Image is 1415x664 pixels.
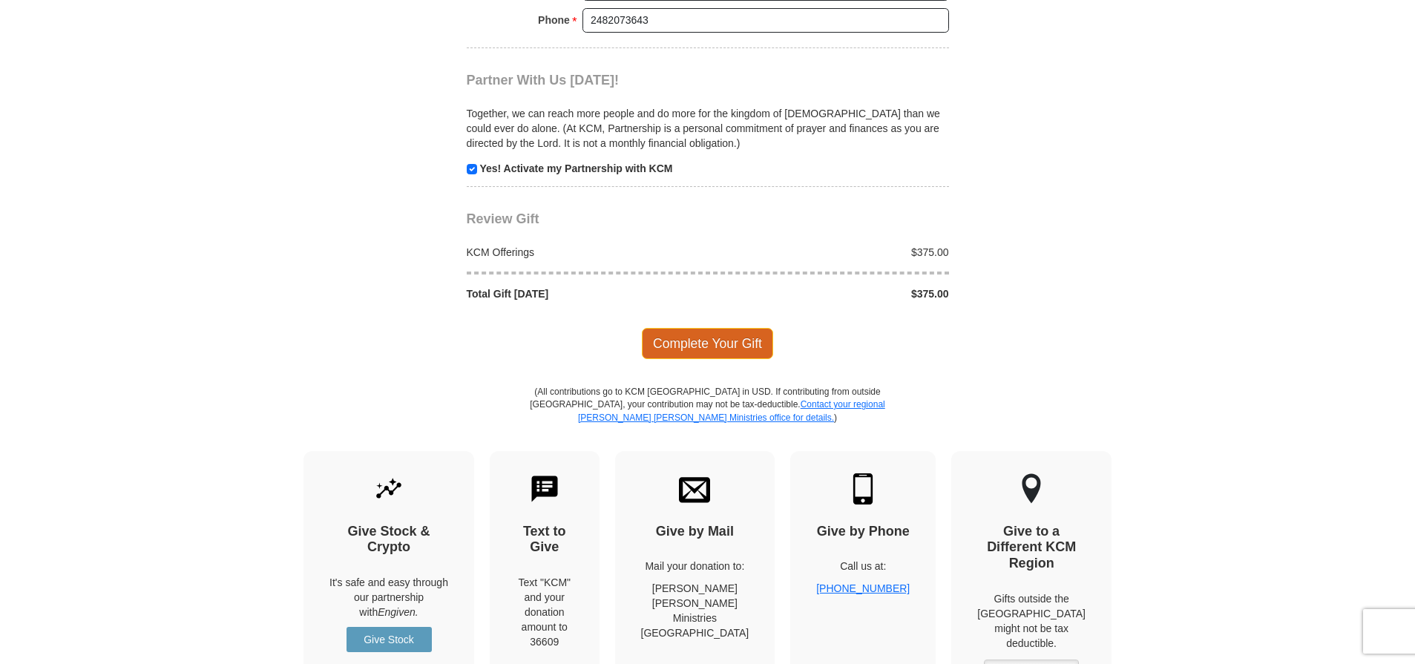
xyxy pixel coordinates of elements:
[467,211,539,226] span: Review Gift
[467,106,949,151] p: Together, we can reach more people and do more for the kingdom of [DEMOGRAPHIC_DATA] than we coul...
[816,582,910,594] a: [PHONE_NUMBER]
[378,606,418,618] i: Engiven.
[641,581,749,640] p: [PERSON_NAME] [PERSON_NAME] Ministries [GEOGRAPHIC_DATA]
[516,524,574,556] h4: Text to Give
[641,559,749,573] p: Mail your donation to:
[1021,473,1042,504] img: other-region
[847,473,879,504] img: mobile.svg
[459,245,708,260] div: KCM Offerings
[459,286,708,301] div: Total Gift [DATE]
[977,524,1086,572] h4: Give to a Different KCM Region
[679,473,710,504] img: envelope.svg
[529,473,560,504] img: text-to-give.svg
[530,386,886,450] p: (All contributions go to KCM [GEOGRAPHIC_DATA] in USD. If contributing from outside [GEOGRAPHIC_D...
[467,73,620,88] span: Partner With Us [DATE]!
[373,473,404,504] img: give-by-stock.svg
[708,286,957,301] div: $375.00
[977,591,1086,651] p: Gifts outside the [GEOGRAPHIC_DATA] might not be tax deductible.
[347,627,432,652] a: Give Stock
[708,245,957,260] div: $375.00
[816,559,910,573] p: Call us at:
[642,328,773,359] span: Complete Your Gift
[641,524,749,540] h4: Give by Mail
[578,399,885,422] a: Contact your regional [PERSON_NAME] [PERSON_NAME] Ministries office for details.
[538,10,570,30] strong: Phone
[516,575,574,649] div: Text "KCM" and your donation amount to 36609
[479,162,672,174] strong: Yes! Activate my Partnership with KCM
[329,575,448,619] p: It's safe and easy through our partnership with
[816,524,910,540] h4: Give by Phone
[329,524,448,556] h4: Give Stock & Crypto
